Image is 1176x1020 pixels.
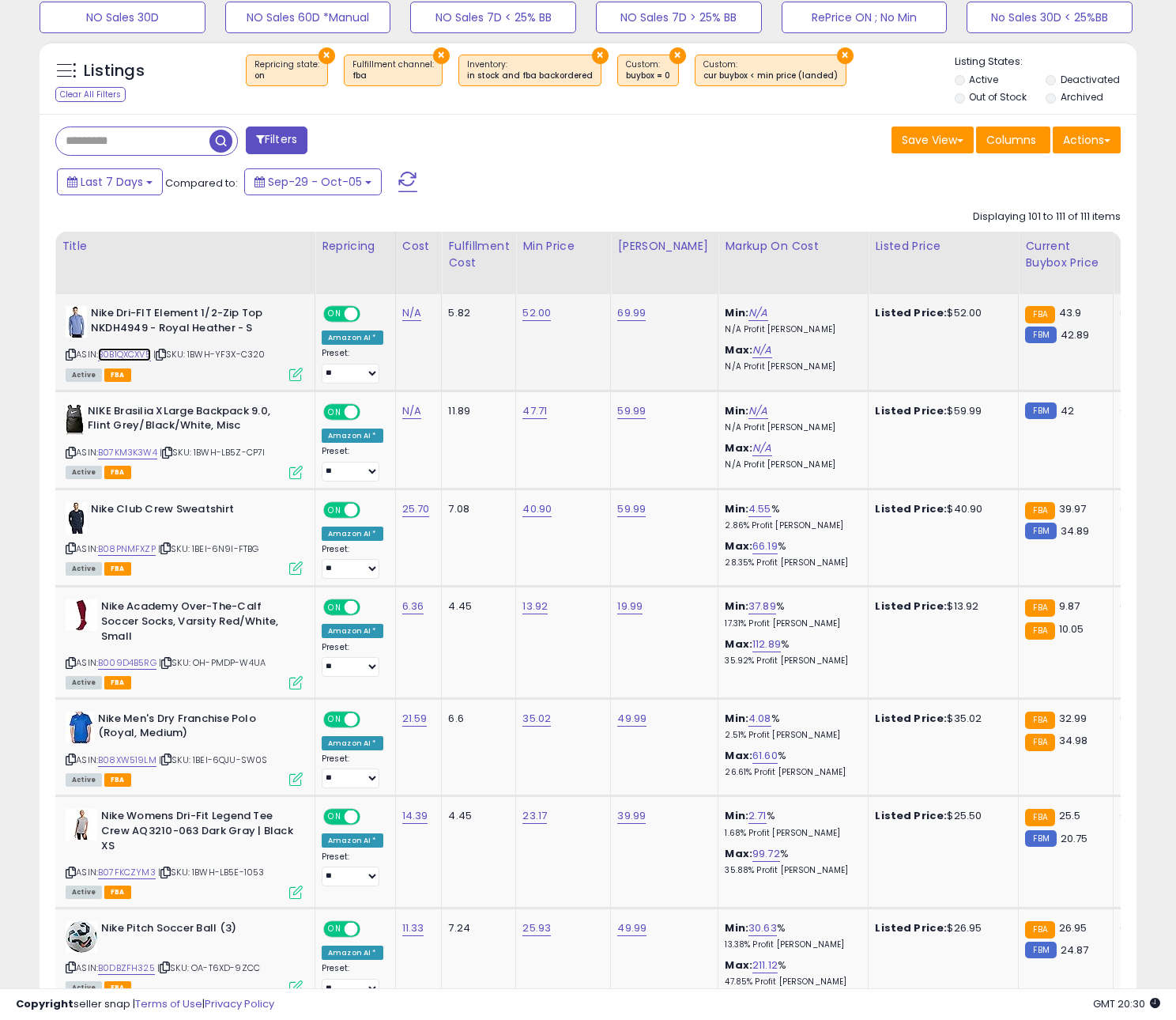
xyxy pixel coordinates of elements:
[1120,921,1172,935] div: 0%
[1025,809,1054,826] small: FBA
[66,676,102,689] span: All listings currently available for purchase on Amazon
[703,59,838,82] span: Custom:
[98,754,156,767] a: B08XW519LM
[725,637,856,667] div: %
[1025,599,1054,617] small: FBA
[246,127,307,154] button: Filters
[725,809,856,838] div: %
[626,59,670,82] span: Custom:
[402,501,430,517] a: 25.70
[617,808,646,824] a: 39.99
[55,87,126,102] div: Clear All Filters
[875,305,947,320] b: Listed Price:
[967,2,1133,33] button: No Sales 30D < 25%BB
[725,342,752,357] b: Max:
[325,810,345,824] span: ON
[1120,306,1172,320] div: 0%
[98,348,151,361] a: B0B1QXCXV5
[402,599,424,614] a: 6.36
[448,809,503,823] div: 4.45
[592,47,609,64] button: ×
[322,238,389,255] div: Repricing
[358,405,383,418] span: OFF
[617,238,711,255] div: [PERSON_NAME]
[522,305,551,321] a: 52.00
[467,70,593,81] div: in stock and fba backordered
[62,238,308,255] div: Title
[725,958,856,988] div: %
[135,996,202,1011] a: Terms of Use
[875,501,947,516] b: Listed Price:
[725,939,856,950] p: 13.38% Profit [PERSON_NAME]
[522,501,552,517] a: 40.90
[467,59,593,82] span: Inventory :
[1059,501,1087,516] span: 39.97
[626,70,670,81] div: buybox = 0
[725,828,856,839] p: 1.68% Profit [PERSON_NAME]
[596,2,762,33] button: NO Sales 7D > 25% BB
[1059,599,1080,614] span: 9.87
[322,429,383,443] div: Amazon AI *
[875,403,947,418] b: Listed Price:
[66,562,102,576] span: All listings currently available for purchase on Amazon
[617,501,646,517] a: 59.99
[402,920,424,936] a: 11.33
[402,305,421,321] a: N/A
[448,404,503,418] div: 11.89
[748,501,771,517] a: 4.55
[875,502,1006,516] div: $40.90
[1025,712,1054,729] small: FBA
[875,599,1006,614] div: $13.92
[322,331,383,345] div: Amazon AI *
[1025,523,1056,539] small: FBM
[725,538,752,553] b: Max:
[1053,127,1121,153] button: Actions
[725,599,748,614] b: Min:
[402,808,428,824] a: 14.39
[358,810,383,824] span: OFF
[1120,404,1172,418] div: 0%
[448,599,503,614] div: 4.45
[875,809,1006,823] div: $25.50
[1061,831,1088,846] span: 20.75
[617,403,646,419] a: 59.99
[955,55,1137,70] p: Listing States:
[725,920,748,935] b: Min:
[225,2,391,33] button: NO Sales 60D *Manual
[748,711,771,727] a: 4.08
[669,47,686,64] button: ×
[322,348,383,383] div: Preset:
[617,305,646,321] a: 69.99
[725,847,856,876] div: %
[268,174,362,190] span: Sep-29 - Oct-05
[66,712,94,743] img: 41zhMMk26iL._SL40_.jpg
[322,527,383,541] div: Amazon AI *
[1120,809,1172,823] div: 0%
[101,599,293,648] b: Nike Academy Over-The-Calf Soccer Socks, Varsity Red/White, Small
[322,642,383,678] div: Preset:
[752,958,778,973] a: 211.12
[725,459,856,470] p: N/A Profit [PERSON_NAME]
[725,749,856,778] div: %
[725,637,752,652] b: Max:
[98,866,156,879] a: B07FKCZYM3
[725,557,856,569] p: 28.35% Profit [PERSON_NAME]
[352,59,434,82] span: Fulfillment channel :
[66,368,102,382] span: All listings currently available for purchase on Amazon
[66,886,102,899] span: All listings currently available for purchase on Amazon
[66,921,97,953] img: 41QVw7GwqaL._SL40_.jpg
[322,446,383,482] div: Preset:
[725,730,856,741] p: 2.51% Profit [PERSON_NAME]
[1061,73,1120,86] label: Deactivated
[875,712,1006,726] div: $35.02
[358,922,383,935] span: OFF
[837,47,854,64] button: ×
[318,47,335,64] button: ×
[325,922,345,935] span: ON
[1025,402,1056,419] small: FBM
[875,808,947,823] b: Listed Price:
[891,127,974,153] button: Save View
[91,306,283,339] b: Nike Dri-FIT Element 1/2-Zip Top NKDH4949 - Royal Heather - S
[322,833,383,848] div: Amazon AI *
[703,70,838,81] div: cur buybox < min price (landed)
